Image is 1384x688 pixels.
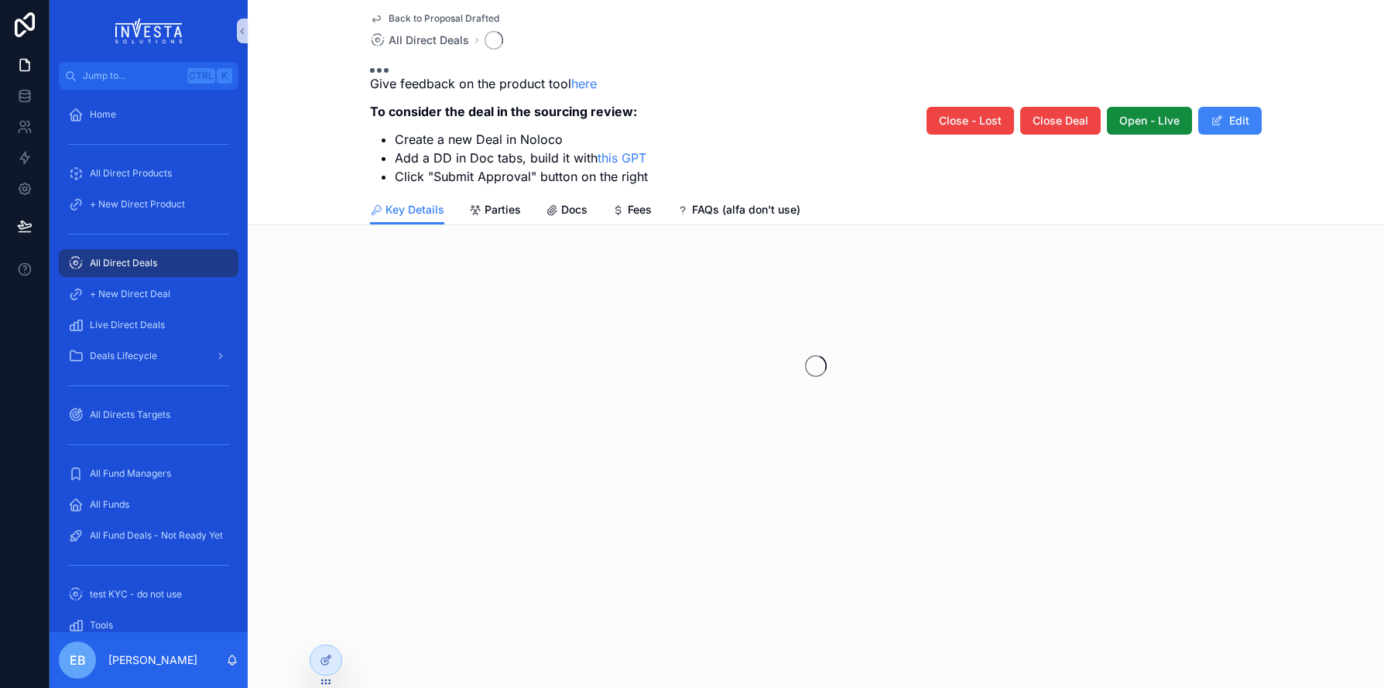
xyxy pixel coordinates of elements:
p: [PERSON_NAME] [108,652,197,668]
a: All Direct Deals [370,33,469,48]
li: Click "Submit Approval" button on the right [395,167,648,186]
a: Key Details [370,196,444,225]
a: here [571,76,597,91]
span: Open - LIve [1119,113,1180,128]
span: K [218,70,231,82]
span: Jump to... [83,70,181,82]
li: Add a DD in Doc tabs, build it with [395,149,648,167]
a: Parties [469,196,521,227]
a: Back to Proposal Drafted [370,12,499,25]
a: Deals Lifecycle [59,342,238,370]
button: Open - LIve [1107,107,1192,135]
a: All Fund Managers [59,460,238,488]
span: Key Details [385,202,444,217]
span: Close Deal [1033,113,1088,128]
a: Tools [59,611,238,639]
strong: To consider the deal in the sourcing review: [370,104,637,119]
span: + New Direct Product [90,198,185,211]
a: Fees [612,196,652,227]
span: All Direct Deals [389,33,469,48]
li: Create a new Deal in Noloco [395,130,648,149]
span: All Fund Deals - Not Ready Yet [90,529,223,542]
span: All Direct Products [90,167,172,180]
a: All Directs Targets [59,401,238,429]
span: All Directs Targets [90,409,170,421]
a: Docs [546,196,588,227]
span: + New Direct Deal [90,288,170,300]
span: Home [90,108,116,121]
a: Live Direct Deals [59,311,238,339]
a: Home [59,101,238,128]
a: + New Direct Product [59,190,238,218]
span: test KYC - do not use [90,588,182,601]
span: Back to Proposal Drafted [389,12,499,25]
span: Parties [485,202,521,217]
p: Give feedback on the product tool [370,74,648,93]
span: Deals Lifecycle [90,350,157,362]
button: Jump to...CtrlK [59,62,238,90]
a: All Funds [59,491,238,519]
button: Close - Lost [927,107,1014,135]
div: scrollable content [50,90,248,632]
a: FAQs (alfa don't use) [677,196,800,227]
a: All Fund Deals - Not Ready Yet [59,522,238,549]
span: Close - Lost [939,113,1002,128]
button: Edit [1198,107,1262,135]
a: this GPT [598,150,646,166]
span: FAQs (alfa don't use) [692,202,800,217]
span: EB [70,651,86,669]
span: All Funds [90,498,129,511]
span: Fees [628,202,652,217]
span: All Direct Deals [90,257,157,269]
a: test KYC - do not use [59,580,238,608]
button: Close Deal [1020,107,1101,135]
span: Tools [90,619,113,632]
img: App logo [115,19,183,43]
a: + New Direct Deal [59,280,238,308]
a: All Direct Deals [59,249,238,277]
a: All Direct Products [59,159,238,187]
span: All Fund Managers [90,467,171,480]
span: Live Direct Deals [90,319,165,331]
span: Ctrl [187,68,215,84]
span: Docs [561,202,588,217]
